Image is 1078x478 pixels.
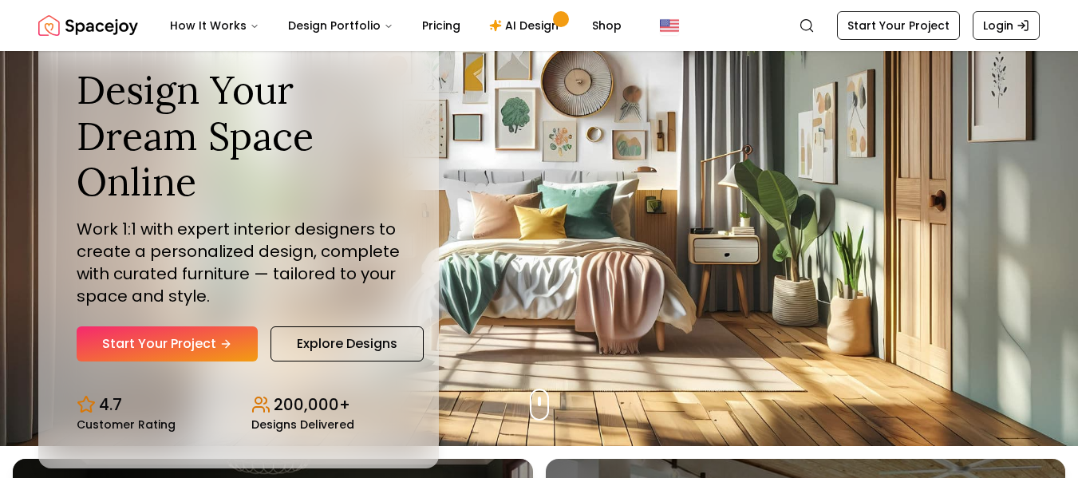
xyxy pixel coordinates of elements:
a: Explore Designs [270,326,424,361]
p: 4.7 [99,393,122,416]
a: AI Design [476,10,576,41]
p: 200,000+ [274,393,350,416]
small: Designs Delivered [251,419,354,430]
div: Design stats [77,381,401,430]
img: United States [660,16,679,35]
button: How It Works [157,10,272,41]
a: Pricing [409,10,473,41]
a: Start Your Project [837,11,960,40]
img: Spacejoy Logo [38,10,138,41]
a: Spacejoy [38,10,138,41]
p: Work 1:1 with expert interior designers to create a personalized design, complete with curated fu... [77,218,401,307]
a: Shop [579,10,634,41]
nav: Main [157,10,634,41]
a: Start Your Project [77,326,258,361]
a: Login [973,11,1040,40]
button: Design Portfolio [275,10,406,41]
small: Customer Rating [77,419,176,430]
h1: Design Your Dream Space Online [77,67,401,205]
